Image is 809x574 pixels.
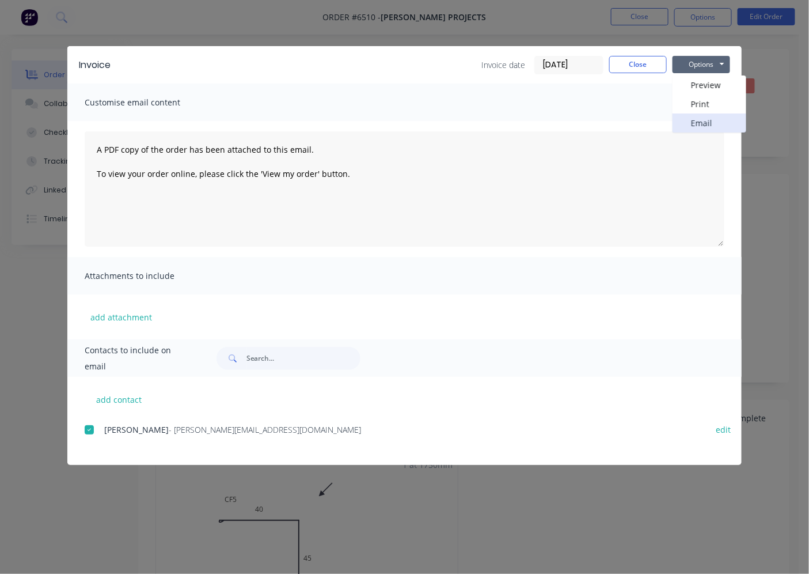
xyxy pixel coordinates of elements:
button: add contact [85,391,154,408]
button: Close [609,56,667,73]
input: Search... [246,347,360,370]
button: Options [673,56,730,73]
span: - [PERSON_NAME][EMAIL_ADDRESS][DOMAIN_NAME] [169,424,361,435]
span: Customise email content [85,95,211,111]
button: Print [673,95,746,114]
span: [PERSON_NAME] [104,424,169,435]
span: Invoice date [481,59,525,71]
button: edit [709,422,738,437]
button: Preview [673,75,746,95]
button: add attachment [85,308,158,326]
div: Invoice [79,58,111,72]
span: Attachments to include [85,268,211,284]
span: Contacts to include on email [85,342,188,375]
button: Email [673,114,746,133]
textarea: A PDF copy of the order has been attached to this email. To view your order online, please click ... [85,131,724,247]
